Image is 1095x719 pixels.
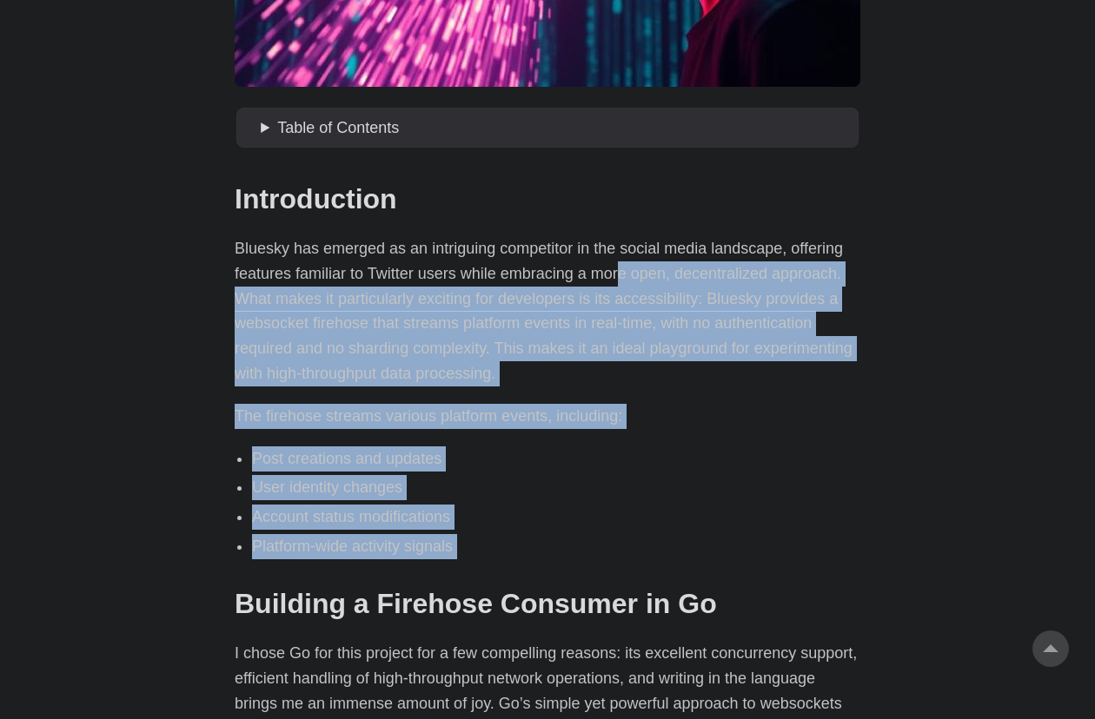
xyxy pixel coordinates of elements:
span: Table of Contents [277,119,399,136]
p: The firehose streams various platform events, including: [235,404,860,429]
summary: Table of Contents [261,115,852,141]
a: go to top [1032,630,1069,667]
li: Platform-wide activity signals [252,534,860,559]
li: Account status modifications [252,505,860,530]
h2: Building a Firehose Consumer in Go [235,587,860,620]
h2: Introduction [235,182,860,215]
li: User identity changes [252,475,860,500]
li: Post creations and updates [252,446,860,472]
p: Bluesky has emerged as an intriguing competitor in the social media landscape, offering features ... [235,236,860,386]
